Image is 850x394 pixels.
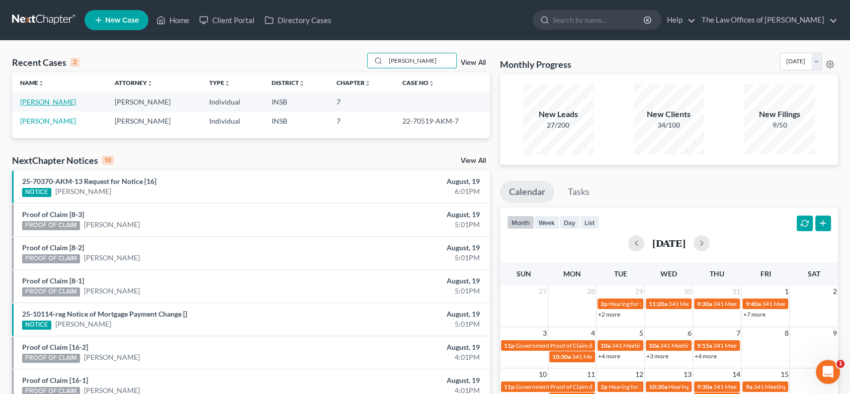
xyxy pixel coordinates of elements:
[660,342,750,349] span: 341 Meeting for [PERSON_NAME]
[697,342,712,349] span: 9:15a
[22,287,80,297] div: PROOF OF CLAIM
[516,383,773,390] span: Government Proof of Claim due - [PERSON_NAME] and [PERSON_NAME][DATE] - 3:25-bk-30160
[563,269,581,278] span: Mon
[601,383,608,390] span: 2p
[697,300,712,308] span: 9:30a
[586,368,596,380] span: 11
[634,285,644,298] span: 29
[264,112,328,130] td: INSB
[334,210,480,220] div: August, 19
[572,353,716,360] span: 341 Meeting for [PERSON_NAME] & [PERSON_NAME]
[394,112,489,130] td: 22-70519-AKM-7
[264,92,328,111] td: INSB
[84,286,140,296] a: [PERSON_NAME]
[84,352,140,362] a: [PERSON_NAME]
[744,109,815,120] div: New Filings
[534,216,559,229] button: week
[20,79,44,86] a: Nameunfold_more
[523,120,593,130] div: 27/200
[710,269,724,278] span: Thu
[105,17,139,24] span: New Case
[107,112,201,130] td: [PERSON_NAME]
[816,360,840,384] iframe: Intercom live chat
[22,188,51,197] div: NOTICE
[745,300,760,308] span: 9:40a
[334,243,480,253] div: August, 19
[299,80,305,86] i: unfold_more
[38,80,44,86] i: unfold_more
[634,109,704,120] div: New Clients
[22,310,187,318] a: 25-10114-reg Notice of Mortgage Payment Change []
[516,342,695,349] span: Government Proof of Claim due - [PERSON_NAME] - 1:25-bk-10114
[461,157,486,164] a: View All
[334,375,480,385] div: August, 19
[668,300,759,308] span: 341 Meeting for [PERSON_NAME]
[683,368,693,380] span: 13
[779,368,789,380] span: 15
[194,11,260,29] a: Client Portal
[22,243,84,252] a: Proof of Claim [8-2]
[55,319,111,329] a: [PERSON_NAME]
[807,269,820,278] span: Sat
[107,92,201,111] td: [PERSON_NAME]
[743,311,765,318] a: +7 more
[612,342,702,349] span: 341 Meeting for [PERSON_NAME]
[559,216,580,229] button: day
[745,383,752,390] span: 9a
[22,221,80,230] div: PROOF OF CLAIM
[84,253,140,263] a: [PERSON_NAME]
[580,216,599,229] button: list
[328,92,395,111] td: 7
[609,300,687,308] span: Hearing for [PERSON_NAME]
[328,112,395,130] td: 7
[115,79,153,86] a: Attorneyunfold_more
[668,383,795,390] span: Hearing for [PERSON_NAME] [PERSON_NAME]
[12,154,114,166] div: NextChapter Notices
[102,156,114,165] div: 10
[22,321,51,330] div: NOTICE
[634,368,644,380] span: 12
[224,80,230,86] i: unfold_more
[553,11,645,29] input: Search by name...
[634,120,704,130] div: 34/100
[500,181,554,203] a: Calendar
[652,238,686,248] h2: [DATE]
[538,285,548,298] span: 27
[601,300,608,308] span: 2p
[687,327,693,339] span: 6
[697,383,712,390] span: 9:30a
[646,352,668,360] a: +3 more
[683,285,693,298] span: 30
[731,368,741,380] span: 14
[201,112,264,130] td: Individual
[614,269,627,278] span: Tue
[504,383,515,390] span: 11p
[601,342,611,349] span: 10a
[334,342,480,352] div: August, 19
[660,269,677,278] span: Wed
[542,327,548,339] span: 3
[538,368,548,380] span: 10
[12,56,79,68] div: Recent Cases
[272,79,305,86] a: Districtunfold_more
[832,327,838,339] span: 9
[334,176,480,186] div: August, 19
[147,80,153,86] i: unfold_more
[402,79,435,86] a: Case Nounfold_more
[461,59,486,66] a: View All
[20,97,76,106] a: [PERSON_NAME]
[559,181,599,203] a: Tasks
[201,92,264,111] td: Individual
[336,79,371,86] a: Chapterunfold_more
[386,53,456,68] input: Search by name...
[638,327,644,339] span: 5
[334,253,480,263] div: 5:01PM
[697,11,837,29] a: The Law Offices of [PERSON_NAME]
[735,327,741,339] span: 7
[783,327,789,339] span: 8
[832,285,838,298] span: 2
[649,342,659,349] span: 10a
[713,383,804,390] span: 341 Meeting for [PERSON_NAME]
[517,269,531,278] span: Sun
[22,276,84,285] a: Proof of Claim [8-1]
